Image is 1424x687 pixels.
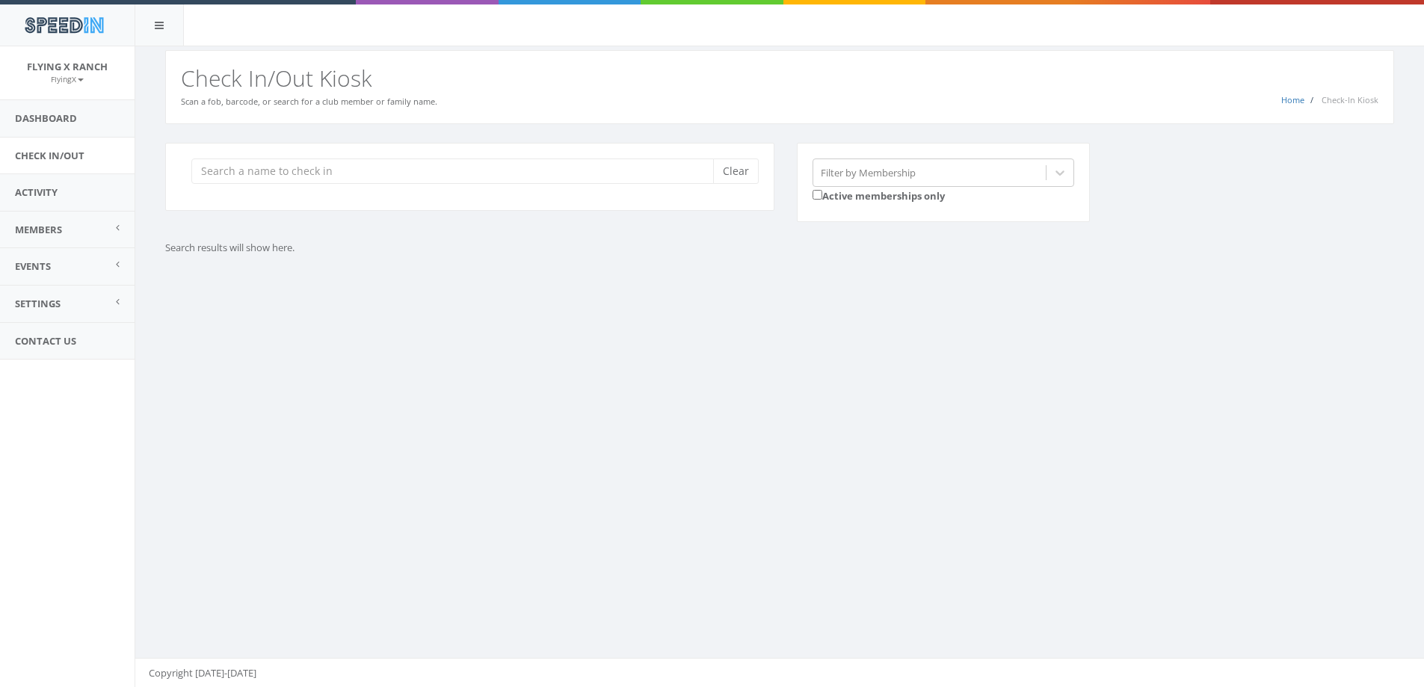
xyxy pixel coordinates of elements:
[813,187,945,203] label: Active memberships only
[15,297,61,310] span: Settings
[813,190,822,200] input: Active memberships only
[191,158,724,184] input: Search a name to check in
[15,223,62,236] span: Members
[15,334,76,348] span: Contact Us
[181,96,437,107] small: Scan a fob, barcode, or search for a club member or family name.
[51,72,84,85] a: FlyingX
[15,259,51,273] span: Events
[713,158,759,184] button: Clear
[821,165,916,179] div: Filter by Membership
[1281,94,1304,105] a: Home
[51,74,84,84] small: FlyingX
[27,60,108,73] span: Flying X Ranch
[17,11,111,39] img: speedin_logo.png
[1322,94,1378,105] span: Check-In Kiosk
[181,66,1378,90] h2: Check In/Out Kiosk
[165,241,860,255] p: Search results will show here.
